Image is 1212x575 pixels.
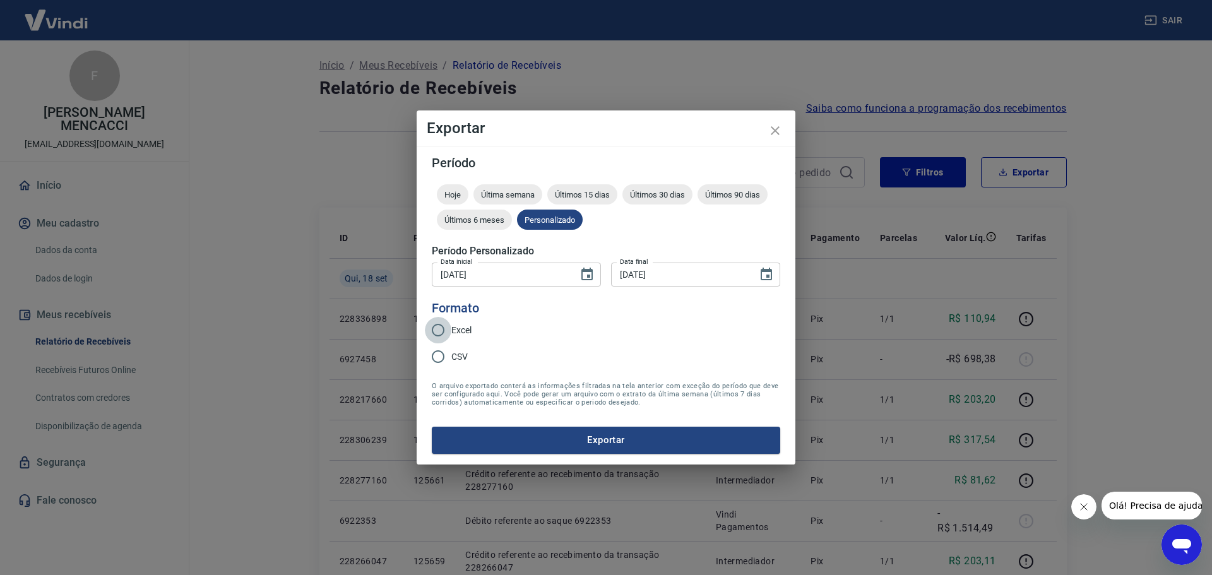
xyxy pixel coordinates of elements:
span: Últimos 15 dias [547,190,617,199]
label: Data final [620,257,648,266]
span: Últimos 6 meses [437,215,512,225]
div: Últimos 90 dias [698,184,768,205]
button: Choose date, selected date is 18 de set de 2025 [754,262,779,287]
h4: Exportar [427,121,785,136]
legend: Formato [432,299,479,317]
iframe: Fechar mensagem [1071,494,1096,519]
div: Última semana [473,184,542,205]
div: Últimos 6 meses [437,210,512,230]
button: Exportar [432,427,780,453]
span: Últimos 30 dias [622,190,692,199]
span: Hoje [437,190,468,199]
div: Hoje [437,184,468,205]
span: Última semana [473,190,542,199]
input: DD/MM/YYYY [611,263,749,286]
span: Excel [451,324,472,337]
span: Últimos 90 dias [698,190,768,199]
iframe: Botão para abrir a janela de mensagens [1161,525,1202,565]
span: CSV [451,350,468,364]
button: Choose date, selected date is 18 de set de 2025 [574,262,600,287]
span: O arquivo exportado conterá as informações filtradas na tela anterior com exceção do período que ... [432,382,780,406]
span: Olá! Precisa de ajuda? [8,9,106,19]
h5: Período Personalizado [432,245,780,258]
iframe: Mensagem da empresa [1102,492,1202,519]
div: Últimos 15 dias [547,184,617,205]
input: DD/MM/YYYY [432,263,569,286]
div: Últimos 30 dias [622,184,692,205]
h5: Período [432,157,780,169]
button: close [760,116,790,146]
div: Personalizado [517,210,583,230]
span: Personalizado [517,215,583,225]
label: Data inicial [441,257,473,266]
